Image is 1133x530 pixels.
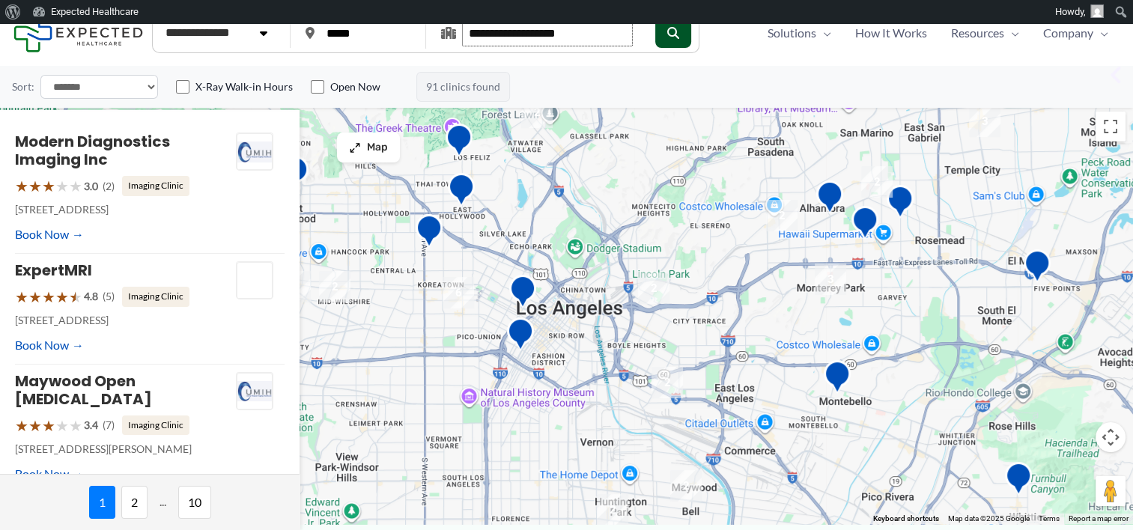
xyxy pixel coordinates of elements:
[84,415,98,435] span: 3.4
[319,271,350,302] div: 2
[122,176,189,195] span: Imaging Clinic
[1030,22,1120,44] a: CompanyMenu Toggle
[28,412,42,439] span: ★
[969,106,1000,137] div: 3
[282,156,309,194] div: Western Diagnostic Radiology by RADDICO &#8211; West Hollywood
[121,486,148,519] span: 2
[237,373,273,410] img: Maywood Open MRI
[15,412,28,439] span: ★
[15,172,28,200] span: ★
[521,97,553,128] div: 2
[1042,22,1093,44] span: Company
[55,412,69,439] span: ★
[887,185,914,223] div: Diagnostic Medical Group
[938,22,1030,44] a: ResourcesMenu Toggle
[446,124,473,162] div: Hd Diagnostic Imaging
[69,283,82,311] span: ★
[103,415,115,435] span: (7)
[15,223,84,246] a: Book Now
[337,132,400,162] button: Map
[948,514,1030,523] span: Map data ©2025 Google
[448,173,475,211] div: Hollywood Healthcare &#038; Diagnostic Imaging
[28,283,42,311] span: ★
[237,133,273,171] img: Modern Diagnostics Imaging Inc
[416,72,510,102] span: 91 clinics found
[651,367,683,398] div: 2
[15,200,236,219] p: [STREET_ADDRESS]
[767,22,815,44] span: Solutions
[15,371,152,409] a: Maywood Open [MEDICAL_DATA]
[1096,476,1126,506] button: Drag Pegman onto the map to open Street View
[15,463,84,485] a: Book Now
[15,439,236,459] p: [STREET_ADDRESS][PERSON_NAME]
[42,283,55,311] span: ★
[330,79,380,94] label: Open Now
[122,415,189,435] span: Imaging Clinic
[815,264,846,295] div: 3
[842,22,938,44] a: How It Works
[55,283,69,311] span: ★
[103,177,115,196] span: (2)
[42,172,55,200] span: ★
[1069,514,1129,523] a: Report a map error
[237,262,273,299] img: ExpertMRI
[443,277,474,308] div: 6
[195,79,293,94] label: X-Ray Walk-in Hours
[507,317,534,356] div: Grand Avenue Imaging
[154,486,172,519] span: ...
[509,275,536,313] div: United Medical Imaging of Los Angeles
[950,22,1003,44] span: Resources
[1039,514,1060,523] a: Terms (opens in new tab)
[69,412,82,439] span: ★
[42,412,55,439] span: ★
[15,311,236,330] p: [STREET_ADDRESS]
[815,22,830,44] span: Menu Toggle
[13,13,143,52] img: Expected Healthcare Logo - side, dark font, small
[861,166,893,198] div: 2
[816,180,843,219] div: Pacific Medical Imaging
[89,486,115,519] span: 1
[15,334,84,356] a: Book Now
[15,131,170,170] a: Modern Diagnostics Imaging Inc
[670,470,702,502] div: 2
[15,283,28,311] span: ★
[103,287,115,306] span: (5)
[84,177,98,196] span: 3.0
[1005,462,1032,500] div: Mantro Mobile Imaging Llc
[178,486,211,519] span: 10
[28,172,42,200] span: ★
[638,272,669,304] div: 2
[1003,22,1018,44] span: Menu Toggle
[1096,422,1126,452] button: Map camera controls
[854,22,926,44] span: How It Works
[873,514,939,524] button: Keyboard shortcuts
[55,172,69,200] span: ★
[15,260,92,281] a: ExpertMRI
[367,141,388,154] span: Map
[349,141,361,153] img: Maximize
[766,200,798,231] div: 2
[416,214,443,252] div: Western Diagnostic Radiology by RADDICO &#8211; Central LA
[755,22,842,44] a: SolutionsMenu Toggle
[1024,249,1051,287] div: Centrelake Imaging &#8211; El Monte
[851,206,878,244] div: Synergy Imaging Center
[122,287,189,306] span: Imaging Clinic
[12,77,34,97] label: Sort:
[597,494,628,526] div: 2
[84,287,98,306] span: 4.8
[824,360,851,398] div: Montebello Advanced Imaging
[279,271,311,302] div: 4
[69,172,82,200] span: ★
